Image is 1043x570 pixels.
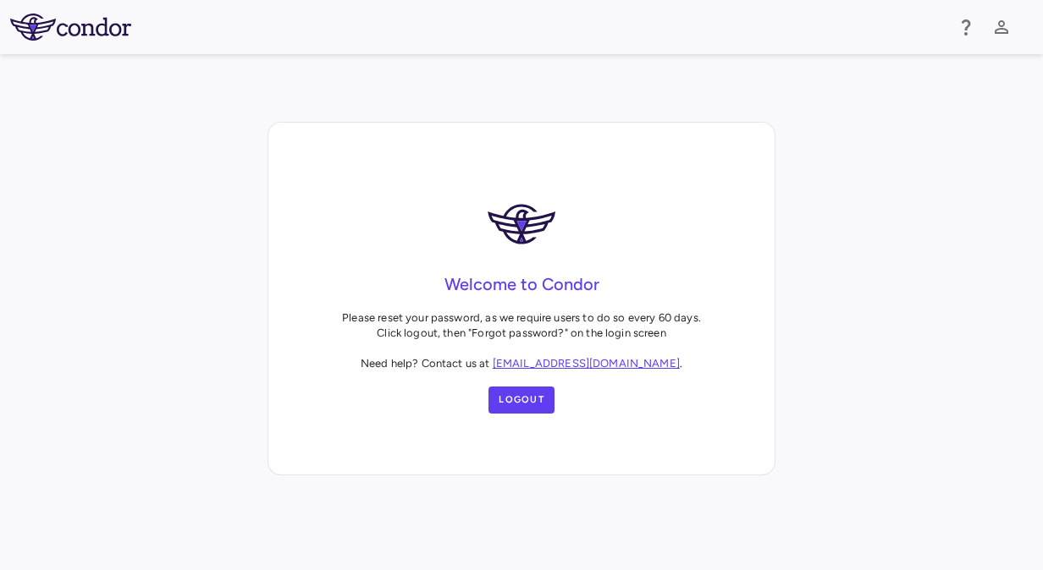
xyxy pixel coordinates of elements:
[493,357,680,370] a: [EMAIL_ADDRESS][DOMAIN_NAME]
[488,190,555,258] img: logo-C5cNUOOx.svg
[342,310,701,371] p: Please reset your password, as we require users to do so every 60 days. Click logout, then "Forgo...
[10,14,131,41] img: logo-full-BYUhSk78.svg
[444,271,599,297] h4: Welcome to Condor
[488,386,555,414] button: Logout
